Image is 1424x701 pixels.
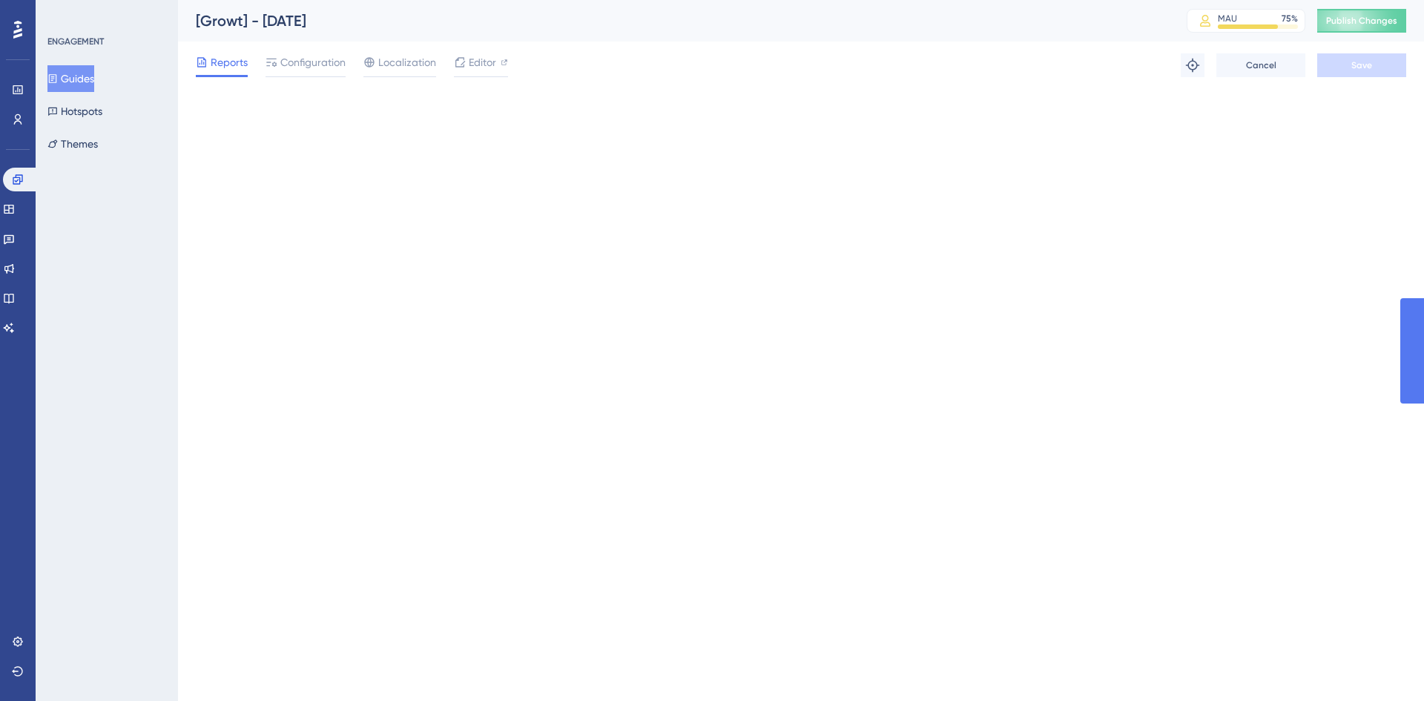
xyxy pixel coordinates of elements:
span: Cancel [1246,59,1276,71]
div: [Growt] - [DATE] [196,10,1150,31]
div: MAU [1218,13,1237,24]
button: Hotspots [47,98,102,125]
button: Publish Changes [1317,9,1406,33]
div: 75 % [1282,13,1298,24]
iframe: UserGuiding AI Assistant Launcher [1362,642,1406,687]
button: Guides [47,65,94,92]
div: ENGAGEMENT [47,36,104,47]
span: Localization [378,53,436,71]
span: Editor [469,53,496,71]
button: Save [1317,53,1406,77]
span: Save [1351,59,1372,71]
button: Themes [47,131,98,157]
span: Configuration [280,53,346,71]
span: Publish Changes [1326,15,1397,27]
span: Reports [211,53,248,71]
button: Cancel [1216,53,1305,77]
